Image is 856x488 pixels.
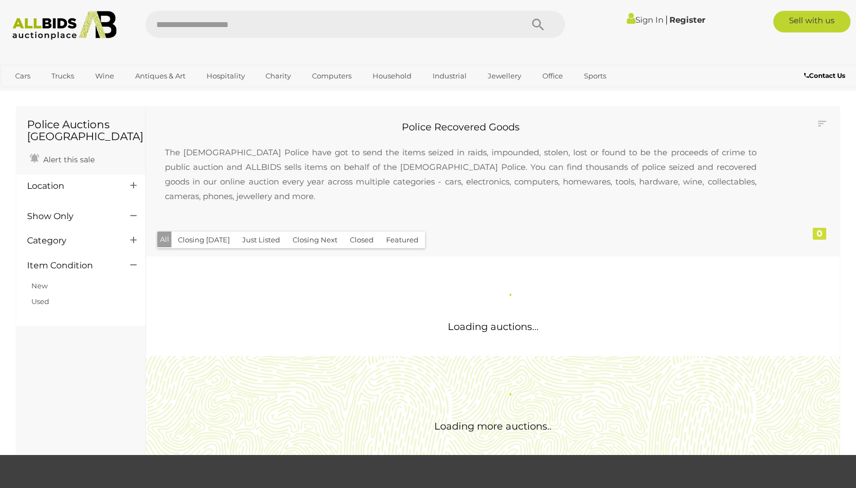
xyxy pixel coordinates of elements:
[27,150,97,167] a: Alert this sale
[27,236,114,246] h4: Category
[804,71,845,80] b: Contact Us
[154,134,767,214] p: The [DEMOGRAPHIC_DATA] Police have got to send the items seized in raids, impounded, stolen, lost...
[41,155,95,164] span: Alert this sale
[286,232,344,248] button: Closing Next
[481,67,528,85] a: Jewellery
[366,67,419,85] a: Household
[44,67,81,85] a: Trucks
[154,122,767,133] h2: Police Recovered Goods
[200,67,252,85] a: Hospitality
[31,297,49,306] a: Used
[27,212,114,221] h4: Show Only
[434,420,552,432] span: Loading more auctions..
[535,67,570,85] a: Office
[511,11,565,38] button: Search
[665,14,668,25] span: |
[171,232,236,248] button: Closing [DATE]
[27,181,114,191] h4: Location
[627,15,663,25] a: Sign In
[448,321,539,333] span: Loading auctions...
[813,228,826,240] div: 0
[804,70,848,82] a: Contact Us
[6,11,123,40] img: Allbids.com.au
[157,232,172,247] button: All
[31,281,48,290] a: New
[27,261,114,271] h4: Item Condition
[236,232,287,248] button: Just Listed
[343,232,380,248] button: Closed
[305,67,359,85] a: Computers
[128,67,193,85] a: Antiques & Art
[258,67,298,85] a: Charity
[27,118,135,142] h1: Police Auctions [GEOGRAPHIC_DATA]
[8,85,99,103] a: [GEOGRAPHIC_DATA]
[88,67,121,85] a: Wine
[8,67,37,85] a: Cars
[773,11,851,32] a: Sell with us
[380,232,425,248] button: Featured
[669,15,705,25] a: Register
[577,67,613,85] a: Sports
[426,67,474,85] a: Industrial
